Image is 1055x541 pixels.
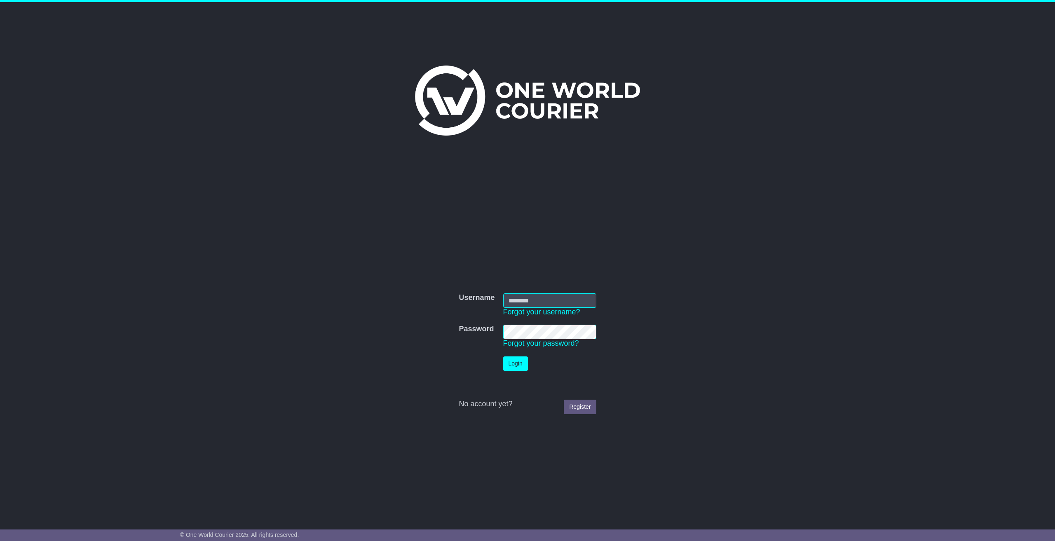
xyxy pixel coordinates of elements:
[415,66,640,136] img: One World
[564,400,596,414] a: Register
[503,356,528,371] button: Login
[180,532,299,538] span: © One World Courier 2025. All rights reserved.
[459,325,494,334] label: Password
[459,400,596,409] div: No account yet?
[503,308,580,316] a: Forgot your username?
[503,339,579,347] a: Forgot your password?
[459,293,495,302] label: Username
